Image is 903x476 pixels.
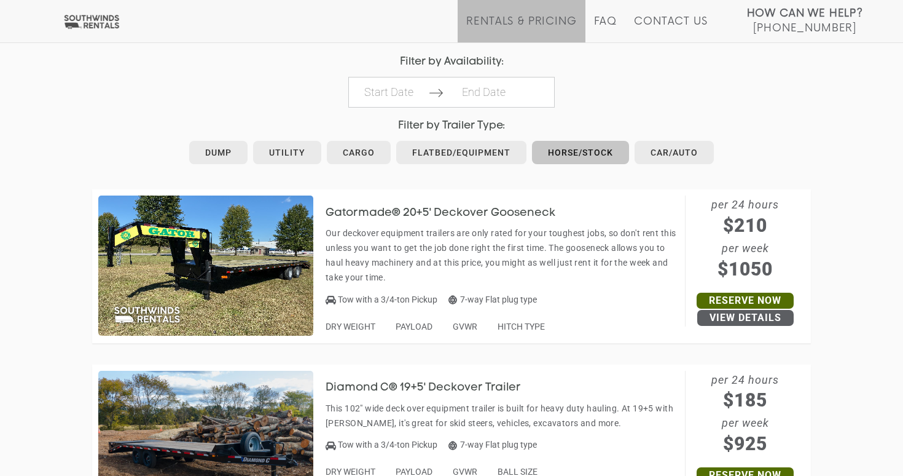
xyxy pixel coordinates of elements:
[92,120,811,132] h4: Filter by Trailer Type:
[338,295,437,304] span: Tow with a 3/4-ton Pickup
[92,56,811,68] h4: Filter by Availability:
[594,15,617,42] a: FAQ
[532,141,629,164] a: Horse/Stock
[686,430,805,458] span: $925
[396,322,432,331] span: PAYLOAD
[98,196,313,336] img: SW012 - Gatormade 20+5' Deckover Gooseneck
[686,196,805,283] span: per 24 hours per week
[686,255,805,283] span: $1050
[448,295,537,304] span: 7-way Flat plug type
[189,141,248,164] a: Dump
[466,15,576,42] a: Rentals & Pricing
[453,322,477,331] span: GVWR
[253,141,321,164] a: Utility
[61,14,122,30] img: Southwinds Rentals Logo
[448,440,537,450] span: 7-way Flat plug type
[327,141,391,164] a: Cargo
[326,382,539,394] h3: Diamond C® 19+5' Deckover Trailer
[686,371,805,458] span: per 24 hours per week
[326,401,679,430] p: This 102" wide deck over equipment trailer is built for heavy duty hauling. At 19+5 with [PERSON_...
[753,22,856,34] span: [PHONE_NUMBER]
[635,141,714,164] a: Car/Auto
[747,7,863,20] strong: How Can We Help?
[396,141,526,164] a: Flatbed/Equipment
[697,293,794,309] a: Reserve Now
[747,6,863,33] a: How Can We Help? [PHONE_NUMBER]
[498,322,545,331] span: HITCH TYPE
[326,207,574,217] a: Gatormade® 20+5' Deckover Gooseneck
[686,386,805,414] span: $185
[338,440,437,450] span: Tow with a 3/4-ton Pickup
[326,226,679,285] p: Our deckover equipment trailers are only rated for your toughest jobs, so don't rent this unless ...
[634,15,707,42] a: Contact Us
[326,322,375,331] span: DRY WEIGHT
[697,310,794,326] a: View Details
[686,212,805,239] span: $210
[326,383,539,392] a: Diamond C® 19+5' Deckover Trailer
[326,207,574,220] h3: Gatormade® 20+5' Deckover Gooseneck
